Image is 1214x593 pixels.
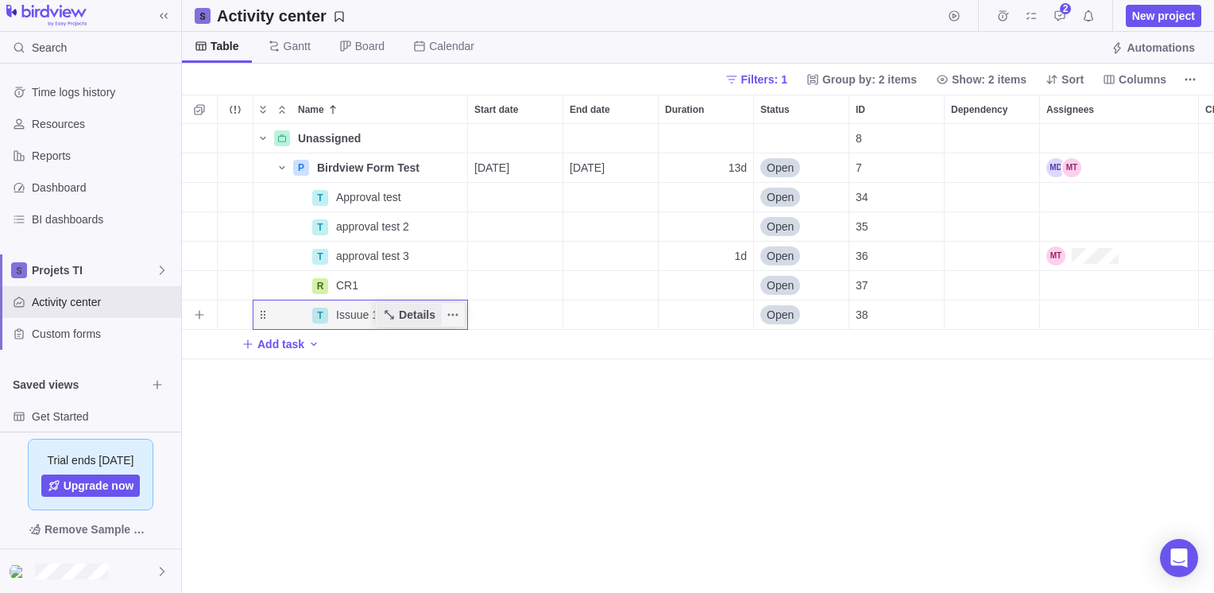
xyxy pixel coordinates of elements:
div: Marc Durocher [10,562,29,581]
span: Automations [1127,40,1195,56]
div: 36 [849,242,944,270]
div: Duration [659,153,754,183]
div: Status [754,183,849,212]
div: Dependency [945,212,1040,242]
span: BI dashboards [32,211,175,227]
div: End date [563,183,659,212]
span: Notifications [1077,5,1100,27]
div: Duration [659,124,754,153]
div: Duration [659,271,754,300]
span: Columns [1119,72,1166,87]
span: Start date [474,102,518,118]
span: Open [767,248,794,264]
span: Time logs [992,5,1014,27]
div: ID [849,271,945,300]
div: approval test 3 [330,242,467,270]
h2: Activity center [217,5,327,27]
span: Dependency [951,102,1007,118]
span: 38 [856,307,868,323]
div: Status [754,212,849,242]
span: Open [767,277,794,293]
span: Show: 2 items [930,68,1033,91]
div: Issuue 1 [330,300,467,329]
span: 1d [734,248,747,264]
div: Open [754,183,849,211]
div: Name [253,242,468,271]
span: Open [767,189,794,205]
span: Automations [1104,37,1201,59]
div: Duration [659,242,754,271]
div: Open [754,271,849,300]
div: Status [754,124,849,153]
span: Remove Sample Data [44,520,153,539]
span: Approval test [336,189,401,205]
span: 13d [729,160,747,176]
span: approval test 2 [336,219,409,234]
div: Start date [468,183,563,212]
span: 36 [856,248,868,264]
span: Approval requests [1049,5,1071,27]
span: [DATE] [570,160,605,176]
span: Get Started [32,409,175,424]
div: T [312,190,328,206]
div: Name [292,95,467,123]
a: Upgrade now [41,475,141,497]
div: Assignees [1040,300,1199,330]
div: Dependency [945,183,1040,212]
div: Start date [468,300,563,330]
div: Duration [659,212,754,242]
span: Open [767,307,794,323]
div: ID [849,95,944,123]
div: T [312,308,328,324]
div: 37 [849,271,944,300]
div: End date [563,271,659,300]
img: Show [10,565,29,578]
span: Remove Sample Data [13,517,168,542]
div: Assignees [1040,242,1199,271]
span: 34 [856,189,868,205]
div: End date [563,95,658,123]
span: New project [1132,8,1195,24]
span: 35 [856,219,868,234]
div: ID [849,300,945,330]
span: Duration [665,102,704,118]
div: Trouble indication [218,271,253,300]
div: Marc Durocher [1046,158,1065,177]
div: Assignees [1040,271,1199,300]
span: 8 [856,130,862,146]
div: CR1 [330,271,467,300]
div: Assignees [1040,183,1199,212]
div: Assignees [1040,95,1198,123]
a: Approval requests [1049,12,1071,25]
div: Status [754,95,849,123]
div: Open [754,153,849,182]
span: Assignees [1046,102,1094,118]
span: Upgrade now [64,478,134,494]
div: Start date [468,212,563,242]
div: Open [754,300,849,329]
span: Group by: 2 items [800,68,923,91]
img: logo [6,5,87,27]
div: Name [253,271,468,300]
div: Duration [659,95,753,123]
div: 38 [849,300,944,329]
div: Trouble indication [218,300,253,330]
a: Details [377,304,442,326]
div: T [312,249,328,265]
span: Add task [257,336,304,352]
div: Start date [468,153,563,183]
span: My assignments [1020,5,1042,27]
span: Calendar [429,38,474,54]
div: Trouble indication [218,212,253,242]
div: 35 [849,212,944,241]
a: Notifications [1077,12,1100,25]
div: Dependency [945,95,1039,123]
span: Time logs history [32,84,175,100]
span: Group by: 2 items [822,72,917,87]
span: More actions [1179,68,1201,91]
span: ID [856,102,865,118]
span: End date [570,102,610,118]
div: Name [253,153,468,183]
div: Name [253,183,468,212]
